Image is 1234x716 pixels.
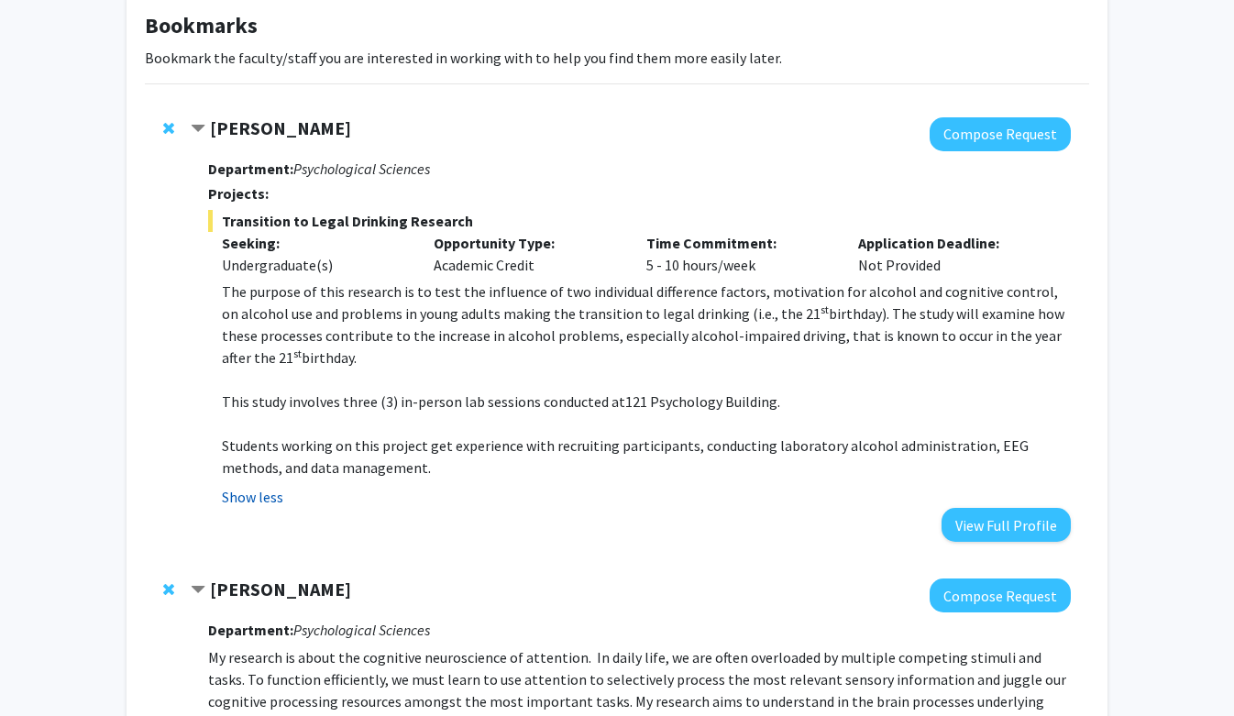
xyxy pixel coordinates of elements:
i: Psychological Sciences [293,160,430,178]
span: birthday). The study will examine how these processes contribute to the increase in alcohol probl... [222,304,1064,367]
i: Psychological Sciences [293,621,430,639]
h1: Bookmarks [145,13,1089,39]
span: birthday. [302,348,357,367]
span: This study involves three (3) in-person lab sessions conducted at [222,392,625,411]
span: Remove Denis McCarthy from bookmarks [163,121,174,136]
p: Seeking: [222,232,407,254]
p: Students working on this project get experience with recruiting participants, conducting laborato... [222,435,1071,479]
span: Transition to Legal Drinking Research [208,210,1071,232]
span: The purpose of this research is to test the influence of two individual difference factors, motiv... [222,282,1058,323]
p: Application Deadline: [858,232,1043,254]
span: Remove Nicholas Gaspelin from bookmarks [163,582,174,597]
strong: [PERSON_NAME] [210,116,351,139]
strong: Projects: [208,184,269,203]
p: Opportunity Type: [434,232,619,254]
div: Undergraduate(s) [222,254,407,276]
p: Bookmark the faculty/staff you are interested in working with to help you find them more easily l... [145,47,1089,69]
sup: st [821,303,829,316]
iframe: Chat [14,633,78,702]
strong: [PERSON_NAME] [210,578,351,600]
button: Compose Request to Nicholas Gaspelin [930,578,1071,612]
button: View Full Profile [942,508,1071,542]
strong: Department: [208,621,293,639]
div: Not Provided [844,232,1057,276]
p: 121 Psychology Building. [222,391,1071,413]
span: Contract Denis McCarthy Bookmark [191,122,205,137]
p: Time Commitment: [646,232,832,254]
button: Show less [222,486,283,508]
sup: st [293,347,302,360]
div: 5 - 10 hours/week [633,232,845,276]
div: Academic Credit [420,232,633,276]
span: Contract Nicholas Gaspelin Bookmark [191,583,205,598]
strong: Department: [208,160,293,178]
button: Compose Request to Denis McCarthy [930,117,1071,151]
